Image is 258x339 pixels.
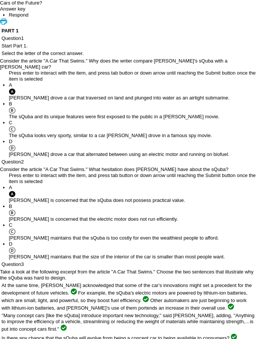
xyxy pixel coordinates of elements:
img: A_filled.gif [9,191,15,197]
span: A [9,185,12,190]
li: This is the Respond Tab [9,12,258,18]
img: D.gif [9,247,15,254]
span: At the same time, [PERSON_NAME] acknowledged that some of the car's innovations might set a prece... [2,282,252,296]
span: Press enter to interact with the item, and press tab button or down arrow until reaching the Subm... [9,70,255,82]
li: [PERSON_NAME] maintains that the sQuba is too costly for even the wealthiest people to afford. [9,222,258,241]
li: [PERSON_NAME] drove a car that alternated between using an electric motor and running on biofuel. [9,139,258,157]
span: 1 [21,35,24,41]
img: B.gif [9,209,15,216]
img: D.gif [9,145,15,151]
li: [PERSON_NAME] maintains that the size of the interior of the car is smaller than most people want. [9,241,258,260]
span: For example, the sQuba's electric motors are powered by lithium-ion batteries, which are small, l... [2,290,247,303]
li: [PERSON_NAME] is concerned that the electric motor does not run efficiently. [9,203,258,222]
span: B [9,203,12,209]
img: C.gif [9,126,15,133]
span: Other automakers are just beginning to work with lithium-ion batteries, and [PERSON_NAME]'s use o... [2,298,247,311]
span: Start Part 1. [2,43,27,49]
span: A [9,82,12,88]
li: [PERSON_NAME] drove a car that traversed on land and plunged into water as an airtight submarine. [9,82,258,101]
img: A_filled.gif [9,88,15,95]
li: The sQuba looks very sporty, similar to a car [PERSON_NAME] drove in a famous spy movie. [9,120,258,139]
img: check [143,296,149,302]
span: ''Many concept cars [like the sQuba] introduce important new technology,'' said [PERSON_NAME], ad... [2,313,255,332]
p: Question [2,35,256,41]
span: D [9,241,12,247]
img: check [228,304,234,310]
p: Select the letter of the correct answer. [2,50,256,56]
p: Question [2,261,256,267]
span: 3 [21,261,24,267]
span: B [9,101,12,107]
h3: PART 1 [2,28,256,34]
img: check [61,325,67,331]
img: C.gif [9,228,15,235]
p: Question [2,159,256,165]
img: check [71,289,77,295]
span: D [9,139,12,144]
span: Press enter to interact with the item, and press tab button or down arrow until reaching the Subm... [9,173,255,184]
span: C [9,120,12,125]
li: The sQuba and its unique features were first exposed to the public in a [PERSON_NAME] movie. [9,101,258,120]
span: C [9,222,12,228]
li: [PERSON_NAME] is concerned that the sQuba does not possess practical value. [9,185,258,203]
img: B.gif [9,107,15,114]
span: 2 [21,159,24,165]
